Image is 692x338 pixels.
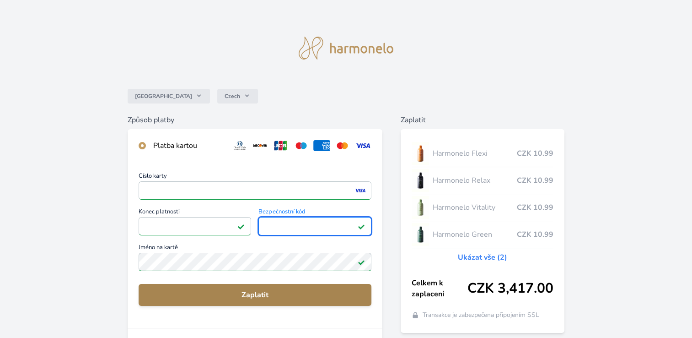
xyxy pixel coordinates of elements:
span: Transakce je zabezpečena připojením SSL [423,311,539,320]
h6: Zaplatit [401,114,564,125]
span: Harmonelo Relax [433,175,517,186]
iframe: Iframe pro datum vypršení platnosti [143,220,247,233]
iframe: Iframe pro bezpečnostní kód [263,220,367,233]
button: Czech [217,89,258,104]
span: Bezpečnostní kód [258,209,371,217]
span: Jméno na kartě [139,245,371,253]
img: Platné pole [237,223,245,230]
button: [GEOGRAPHIC_DATA] [128,89,210,104]
img: amex.svg [313,140,330,151]
img: CLEAN_VITALITY_se_stinem_x-lo.jpg [412,196,429,219]
iframe: Iframe pro číslo karty [143,184,367,197]
img: diners.svg [231,140,248,151]
span: Číslo karty [139,173,371,181]
span: Harmonelo Green [433,229,517,240]
img: maestro.svg [293,140,310,151]
input: Jméno na kartěPlatné pole [139,253,371,271]
img: CLEAN_GREEN_se_stinem_x-lo.jpg [412,223,429,246]
span: Czech [225,93,240,100]
button: Zaplatit [139,284,371,306]
img: CLEAN_RELAX_se_stinem_x-lo.jpg [412,169,429,192]
img: Platné pole [358,258,365,266]
span: Celkem k zaplacení [412,278,467,300]
img: logo.svg [299,37,394,60]
img: mc.svg [334,140,351,151]
div: Platba kartou [153,140,224,151]
span: CZK 10.99 [517,202,553,213]
span: Zaplatit [146,289,364,300]
img: Platné pole [358,223,365,230]
span: Konec platnosti [139,209,252,217]
span: Harmonelo Flexi [433,148,517,159]
img: visa [354,186,366,195]
a: Ukázat vše (2) [458,252,507,263]
img: discover.svg [252,140,268,151]
h6: Způsob platby [128,114,382,125]
span: [GEOGRAPHIC_DATA] [135,93,192,100]
span: CZK 10.99 [517,148,553,159]
img: CLEAN_FLEXI_se_stinem_x-hi_(1)-lo.jpg [412,142,429,165]
span: CZK 10.99 [517,229,553,240]
span: CZK 10.99 [517,175,553,186]
img: visa.svg [354,140,371,151]
span: CZK 3,417.00 [467,280,553,297]
span: Harmonelo Vitality [433,202,517,213]
img: jcb.svg [272,140,289,151]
